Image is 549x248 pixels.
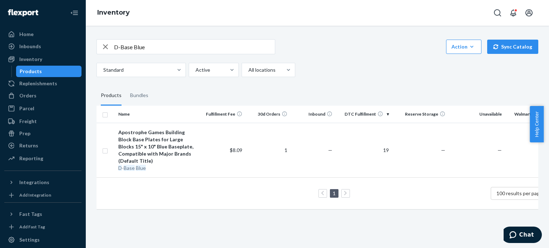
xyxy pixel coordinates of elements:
a: Prep [4,128,81,139]
a: Parcel [4,103,81,114]
th: Fulfillment Fee [200,106,245,123]
button: Open notifications [506,6,520,20]
button: Fast Tags [4,208,81,220]
span: — [328,147,332,153]
th: Name [115,106,200,123]
th: Inbound [290,106,335,123]
a: Replenishments [4,78,81,89]
div: Integrations [19,179,49,186]
button: Action [446,40,481,54]
a: Inbounds [4,41,81,52]
div: Fast Tags [19,211,42,218]
button: Sync Catalog [487,40,538,54]
div: Home [19,31,34,38]
button: Open Search Box [490,6,505,20]
ol: breadcrumbs [91,2,135,23]
span: 100 results per page [496,190,543,196]
a: Inventory [97,9,130,16]
a: Inventory [4,54,81,65]
div: Apostrophe Games Building Block Base Plates for Large Blocks 15" x 10" Blue Baseplate, Compatible... [118,129,197,165]
a: Freight [4,116,81,127]
img: Flexport logo [8,9,38,16]
th: 30d Orders [245,106,290,123]
em: D [118,165,122,171]
div: Products [101,86,122,106]
div: Freight [19,118,37,125]
div: - [118,165,197,172]
span: — [441,147,445,153]
em: Blue [136,165,146,171]
div: Action [451,43,476,50]
a: Home [4,29,81,40]
th: DTC Fulfillment [335,106,392,123]
div: Parcel [19,105,34,112]
a: Add Fast Tag [4,223,81,231]
a: Page 1 is your current page [331,190,337,196]
div: Add Fast Tag [19,224,45,230]
input: Search inventory by name or sku [114,40,275,54]
div: Bundles [130,86,148,106]
th: Reserve Storage [392,106,448,123]
div: Settings [19,236,40,243]
button: Integrations [4,177,81,188]
button: Open account menu [522,6,536,20]
div: Prep [19,130,30,137]
input: Active [195,66,196,74]
a: Orders [4,90,81,101]
em: Base [124,165,135,171]
iframe: Opens a widget where you can chat to one of our agents [504,227,542,244]
button: Close Navigation [67,6,81,20]
span: — [498,147,502,153]
td: 19 [335,123,392,177]
span: $8.09 [230,147,242,153]
a: Settings [4,234,81,246]
div: Returns [19,142,38,149]
div: Add Integration [19,192,51,198]
div: Reporting [19,155,43,162]
div: Inbounds [19,43,41,50]
a: Products [16,66,82,77]
th: Unavailable [448,106,505,123]
div: Orders [19,92,36,99]
button: Help Center [530,106,544,142]
div: Inventory [19,56,42,63]
td: 1 [245,123,290,177]
a: Returns [4,140,81,151]
div: Replenishments [19,80,57,87]
div: Products [20,68,42,75]
a: Add Integration [4,191,81,199]
a: Reporting [4,153,81,164]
